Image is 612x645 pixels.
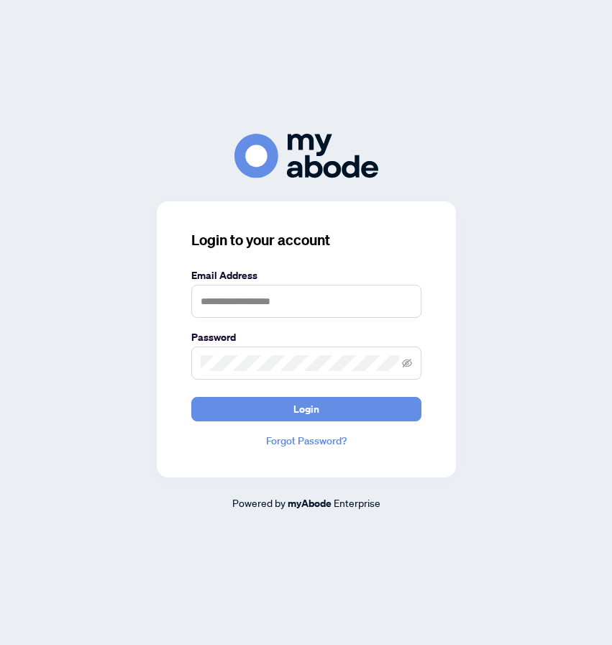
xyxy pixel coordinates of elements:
[293,398,319,421] span: Login
[191,397,421,421] button: Login
[191,329,421,345] label: Password
[232,496,286,509] span: Powered by
[191,433,421,449] a: Forgot Password?
[191,230,421,250] h3: Login to your account
[334,496,380,509] span: Enterprise
[288,495,332,511] a: myAbode
[191,267,421,283] label: Email Address
[402,358,412,368] span: eye-invisible
[234,134,378,178] img: ma-logo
